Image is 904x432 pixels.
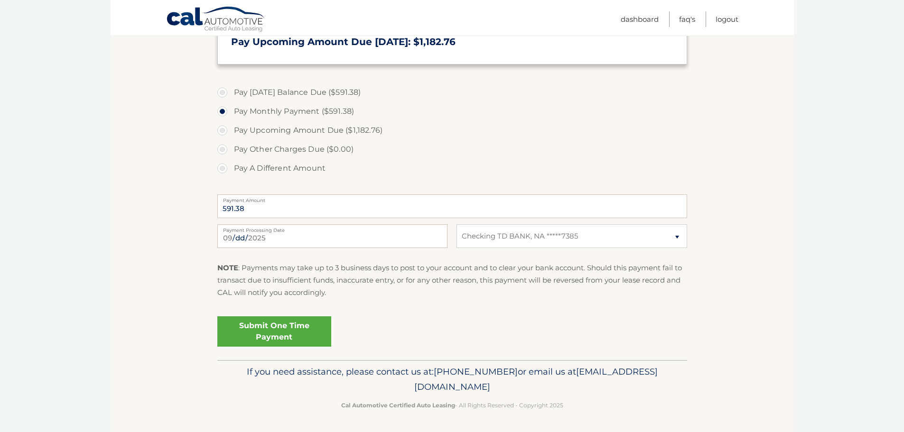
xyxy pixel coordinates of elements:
[217,194,687,202] label: Payment Amount
[217,316,331,347] a: Submit One Time Payment
[217,194,687,218] input: Payment Amount
[434,366,518,377] span: [PHONE_NUMBER]
[231,36,673,48] h3: Pay Upcoming Amount Due [DATE]: $1,182.76
[217,121,687,140] label: Pay Upcoming Amount Due ($1,182.76)
[224,364,681,395] p: If you need assistance, please contact us at: or email us at
[217,224,447,248] input: Payment Date
[716,11,738,27] a: Logout
[166,6,266,34] a: Cal Automotive
[217,224,447,232] label: Payment Processing Date
[217,262,687,299] p: : Payments may take up to 3 business days to post to your account and to clear your bank account....
[217,263,238,272] strong: NOTE
[621,11,659,27] a: Dashboard
[217,159,687,178] label: Pay A Different Amount
[679,11,695,27] a: FAQ's
[341,402,455,409] strong: Cal Automotive Certified Auto Leasing
[414,366,658,392] span: [EMAIL_ADDRESS][DOMAIN_NAME]
[217,83,687,102] label: Pay [DATE] Balance Due ($591.38)
[217,140,687,159] label: Pay Other Charges Due ($0.00)
[217,102,687,121] label: Pay Monthly Payment ($591.38)
[224,400,681,410] p: - All Rights Reserved - Copyright 2025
